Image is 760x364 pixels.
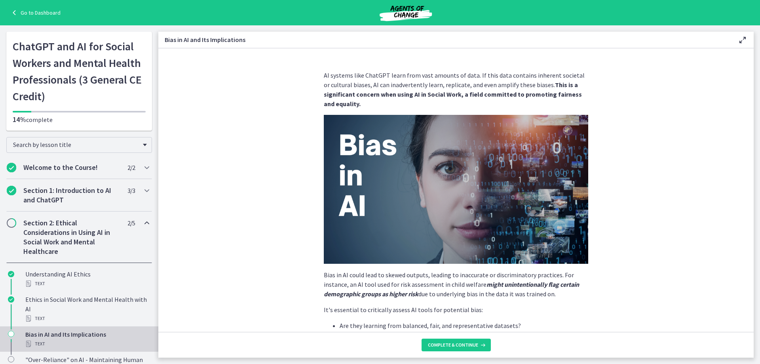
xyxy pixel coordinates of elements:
[13,141,139,149] span: Search by lesson title
[23,186,120,205] h2: Section 1: Introduction to AI and ChatGPT
[13,115,146,124] p: complete
[8,296,14,303] i: Completed
[324,280,579,298] em: might unintentionally flag certain demographic groups as higher risk
[25,279,149,288] div: Text
[6,137,152,153] div: Search by lesson title
[324,270,588,299] p: Bias in AI could lead to skewed outputs, leading to inaccurate or discriminatory practices. For i...
[428,342,478,348] span: Complete & continue
[422,339,491,351] button: Complete & continue
[324,71,588,109] p: AI systems like ChatGPT learn from vast amounts of data. If this data contains inherent societal ...
[127,186,135,195] span: 3 / 3
[340,321,588,330] li: Are they learning from balanced, fair, and representative datasets?
[324,81,582,108] strong: This is a significant concern when using AI in Social Work, a field committed to promoting fairne...
[340,330,588,340] li: Does the AI's output reflect unintended discrimination or prejudice?
[13,38,146,105] h1: ChatGPT and AI for Social Workers and Mental Health Professionals (3 General CE Credit)
[25,295,149,323] div: Ethics in Social Work and Mental Health with AI
[8,271,14,277] i: Completed
[165,35,725,44] h3: Bias in AI and Its Implications
[7,186,16,195] i: Completed
[358,3,453,22] img: Agents of Change
[25,339,149,349] div: Text
[23,218,120,256] h2: Section 2: Ethical Considerations in Using AI in Social Work and Mental Healthcare
[25,314,149,323] div: Text
[324,305,588,314] p: It's essential to critically assess AI tools for potential bias:
[127,218,135,228] span: 2 / 5
[9,8,61,17] a: Go to Dashboard
[25,269,149,288] div: Understanding AI Ethics
[13,115,26,124] span: 14%
[25,330,149,349] div: Bias in AI and Its Implications
[7,163,16,172] i: Completed
[23,163,120,172] h2: Welcome to the Course!
[127,163,135,172] span: 2 / 2
[324,115,588,264] img: Slides_for_Title_Slides_for_ChatGPT_and_AI_for_Social_Work_%281%29.png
